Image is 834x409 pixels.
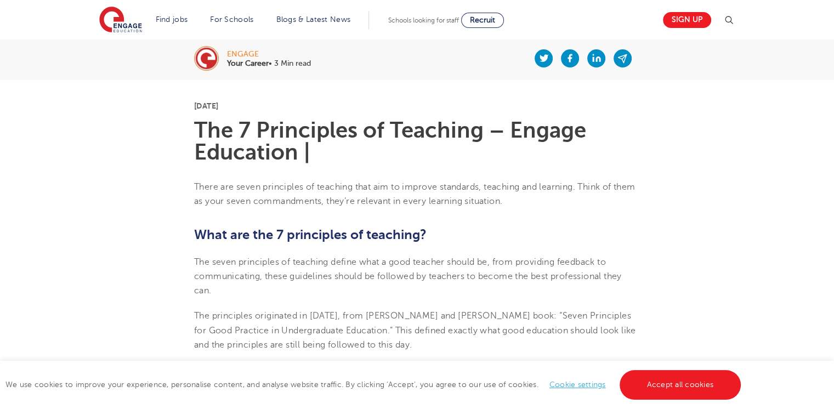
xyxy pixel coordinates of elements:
span: Schools looking for staff [388,16,459,24]
a: Blogs & Latest News [276,15,351,24]
a: Sign up [663,12,711,28]
div: engage [227,50,311,58]
span: The principles originated in [DATE], from [PERSON_NAME] and [PERSON_NAME] book: “Seven Principles... [194,311,636,350]
a: Accept all cookies [620,370,741,400]
img: Engage Education [99,7,142,34]
span: The seven principles of teaching define what a good teacher should be, from providing feedback to... [194,257,622,296]
a: Find jobs [156,15,188,24]
b: Your Career [227,59,269,67]
span: We use cookies to improve your experience, personalise content, and analyse website traffic. By c... [5,380,744,389]
p: There are seven principles of teaching that aim to improve standards, teaching and learning. Thin... [194,180,640,209]
a: For Schools [210,15,253,24]
p: • 3 Min read [227,60,311,67]
h1: The 7 Principles of Teaching – Engage Education | [194,120,640,163]
a: Cookie settings [549,380,606,389]
a: Recruit [461,13,504,28]
p: [DATE] [194,102,640,110]
b: What are the 7 principles of teaching? [194,227,427,242]
span: Recruit [470,16,495,24]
